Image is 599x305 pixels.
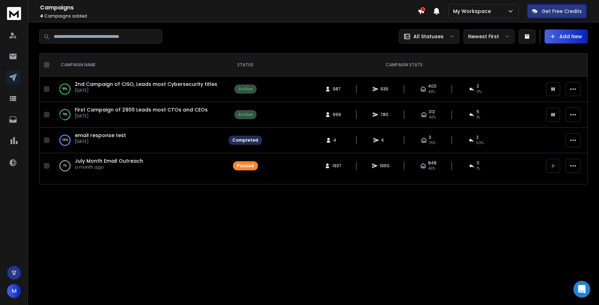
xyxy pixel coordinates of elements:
th: CAMPAIGN NAME [52,54,224,76]
span: 50 % [476,140,484,146]
p: [DATE] [75,113,208,119]
p: 100 % [62,137,68,144]
span: 780 [380,112,388,117]
a: July Month Email Outreach [75,157,143,164]
span: 4 [381,137,388,143]
div: Active [238,86,253,92]
div: Completed [232,137,258,143]
div: Active [238,112,253,117]
span: 2 [477,83,479,89]
span: 5 [477,109,479,115]
span: 400 [428,83,437,89]
p: [DATE] [75,139,126,144]
span: 40 % [429,115,436,120]
td: 100%email response test[DATE] [52,128,224,153]
span: 999 [333,112,341,117]
p: Campaigns added [40,13,418,19]
p: Get Free Credits [542,8,582,15]
button: M [7,284,21,298]
span: 936 [380,86,388,92]
div: Paused [237,163,254,169]
span: 75 % [429,140,435,146]
span: 1 % [477,115,480,120]
p: [DATE] [75,88,217,93]
a: email response test [75,132,126,139]
span: 3 [429,135,431,140]
span: 2 [476,135,479,140]
div: Open Intercom Messenger [573,281,590,298]
span: 848 [428,160,437,166]
p: 0 % [63,162,67,169]
span: 0 % [477,89,481,95]
p: 96 % [62,86,67,93]
button: Add New [545,29,588,43]
p: All Statuses [413,33,444,40]
button: Get Free Credits [527,4,587,18]
th: CAMPAIGN STATS [266,54,542,76]
p: a month ago [75,164,143,170]
a: First Campaign of 2900 Leads most CTOs and CEOs [75,106,208,113]
span: 4 [40,13,43,19]
span: 1960 [380,163,390,169]
span: 4 [333,137,340,143]
span: 987 [333,86,341,92]
p: 79 % [62,111,67,118]
td: 96%2nd Campaign of CISO, Leads most Cybersecurity titles[DATE] [52,76,224,102]
td: 0%July Month Email Outreacha month ago [52,153,224,179]
span: 11 [477,160,479,166]
span: 43 % [428,89,435,95]
img: logo [7,7,21,20]
p: My Workspace [453,8,494,15]
td: 79%First Campaign of 2900 Leads most CTOs and CEOs[DATE] [52,102,224,128]
span: 46 % [428,166,435,171]
a: 2nd Campaign of CISO, Leads most Cybersecurity titles [75,81,217,88]
h1: Campaigns [40,4,418,12]
button: Newest First [464,29,514,43]
span: 1937 [332,163,341,169]
th: STATUS [224,54,266,76]
span: 1 % [477,166,480,171]
span: 312 [429,109,435,115]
